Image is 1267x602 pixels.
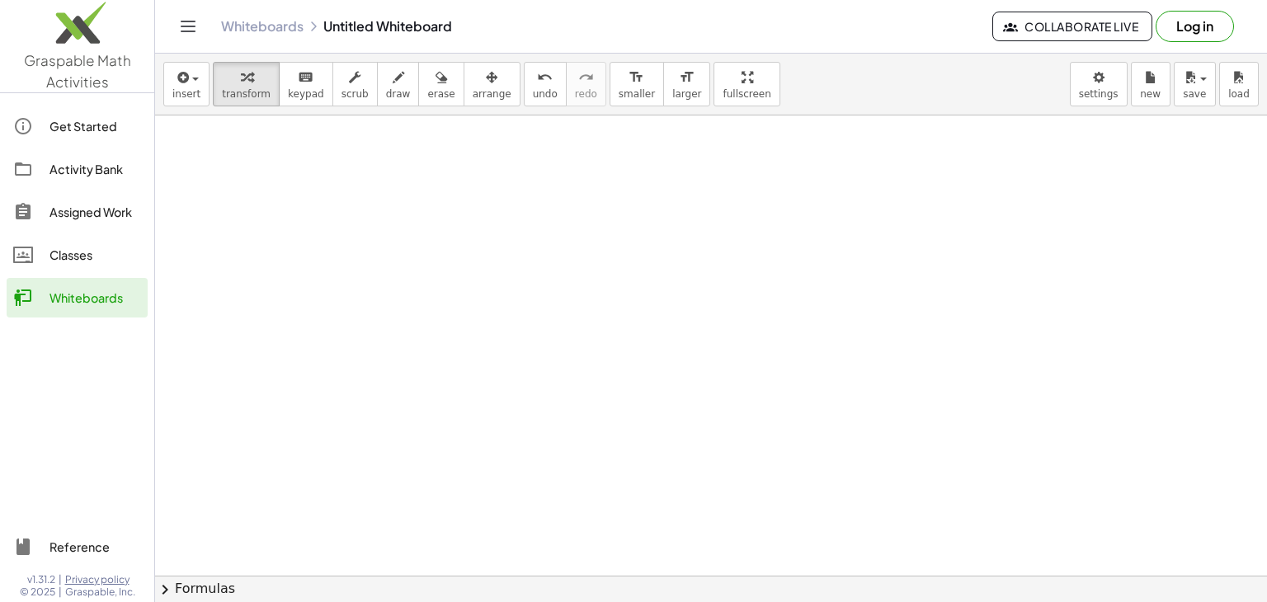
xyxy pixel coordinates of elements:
span: smaller [619,88,655,100]
a: Whiteboards [7,278,148,317]
i: format_size [629,68,644,87]
span: new [1140,88,1161,100]
button: settings [1070,62,1128,106]
span: draw [386,88,411,100]
a: Get Started [7,106,148,146]
button: save [1174,62,1216,106]
button: fullscreen [714,62,780,106]
div: Reference [49,537,141,557]
button: undoundo [524,62,567,106]
button: redoredo [566,62,606,106]
div: Activity Bank [49,159,141,179]
button: keyboardkeypad [279,62,333,106]
button: Log in [1156,11,1234,42]
a: Whiteboards [221,18,304,35]
div: Assigned Work [49,202,141,222]
button: format_sizelarger [663,62,710,106]
button: new [1131,62,1170,106]
a: Reference [7,527,148,567]
span: Collaborate Live [1006,19,1138,34]
span: redo [575,88,597,100]
a: Classes [7,235,148,275]
div: Get Started [49,116,141,136]
span: insert [172,88,200,100]
span: fullscreen [723,88,770,100]
span: larger [672,88,701,100]
span: settings [1079,88,1119,100]
span: keypad [288,88,324,100]
span: | [59,586,62,599]
span: load [1228,88,1250,100]
button: Collaborate Live [992,12,1152,41]
div: Whiteboards [49,288,141,308]
span: erase [427,88,455,100]
button: erase [418,62,464,106]
button: transform [213,62,280,106]
span: | [59,573,62,586]
span: Graspable, Inc. [65,586,135,599]
span: arrange [473,88,511,100]
button: draw [377,62,420,106]
span: © 2025 [20,586,55,599]
button: chevron_rightFormulas [155,576,1267,602]
button: scrub [332,62,378,106]
span: transform [222,88,271,100]
i: redo [578,68,594,87]
i: keyboard [298,68,313,87]
button: load [1219,62,1259,106]
a: Activity Bank [7,149,148,189]
button: arrange [464,62,520,106]
a: Assigned Work [7,192,148,232]
span: v1.31.2 [27,573,55,586]
div: Classes [49,245,141,265]
i: format_size [679,68,695,87]
span: save [1183,88,1206,100]
span: Graspable Math Activities [24,51,131,91]
i: undo [537,68,553,87]
span: chevron_right [155,580,175,600]
a: Privacy policy [65,573,135,586]
span: undo [533,88,558,100]
button: insert [163,62,210,106]
button: Toggle navigation [175,13,201,40]
button: format_sizesmaller [610,62,664,106]
span: scrub [341,88,369,100]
